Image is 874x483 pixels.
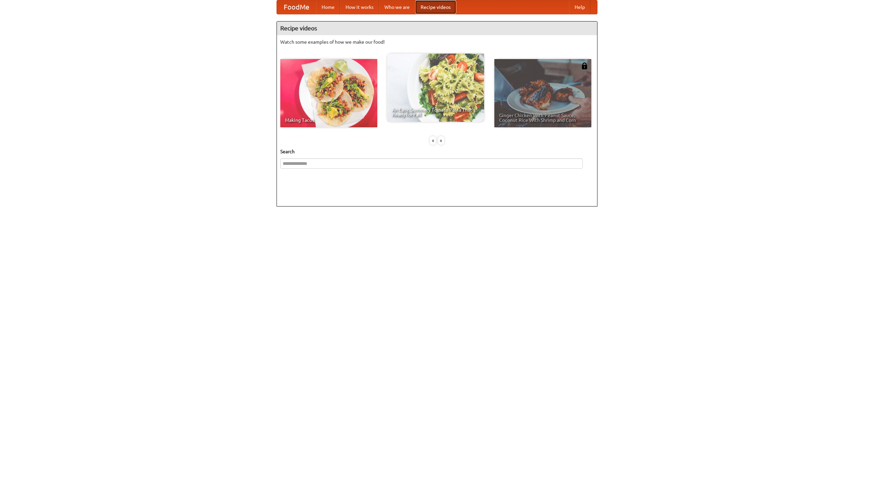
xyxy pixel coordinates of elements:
a: Who we are [379,0,415,14]
a: Recipe videos [415,0,456,14]
span: An Easy, Summery Tomato Pasta That's Ready for Fall [392,108,479,117]
img: 483408.png [581,62,588,69]
p: Watch some examples of how we make our food! [280,39,594,45]
a: An Easy, Summery Tomato Pasta That's Ready for Fall [387,54,484,122]
div: « [430,136,436,145]
a: FoodMe [277,0,316,14]
a: Home [316,0,340,14]
div: » [438,136,444,145]
h5: Search [280,148,594,155]
h4: Recipe videos [277,22,597,35]
a: Making Tacos [280,59,377,127]
span: Making Tacos [285,118,372,123]
a: Help [569,0,590,14]
a: How it works [340,0,379,14]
